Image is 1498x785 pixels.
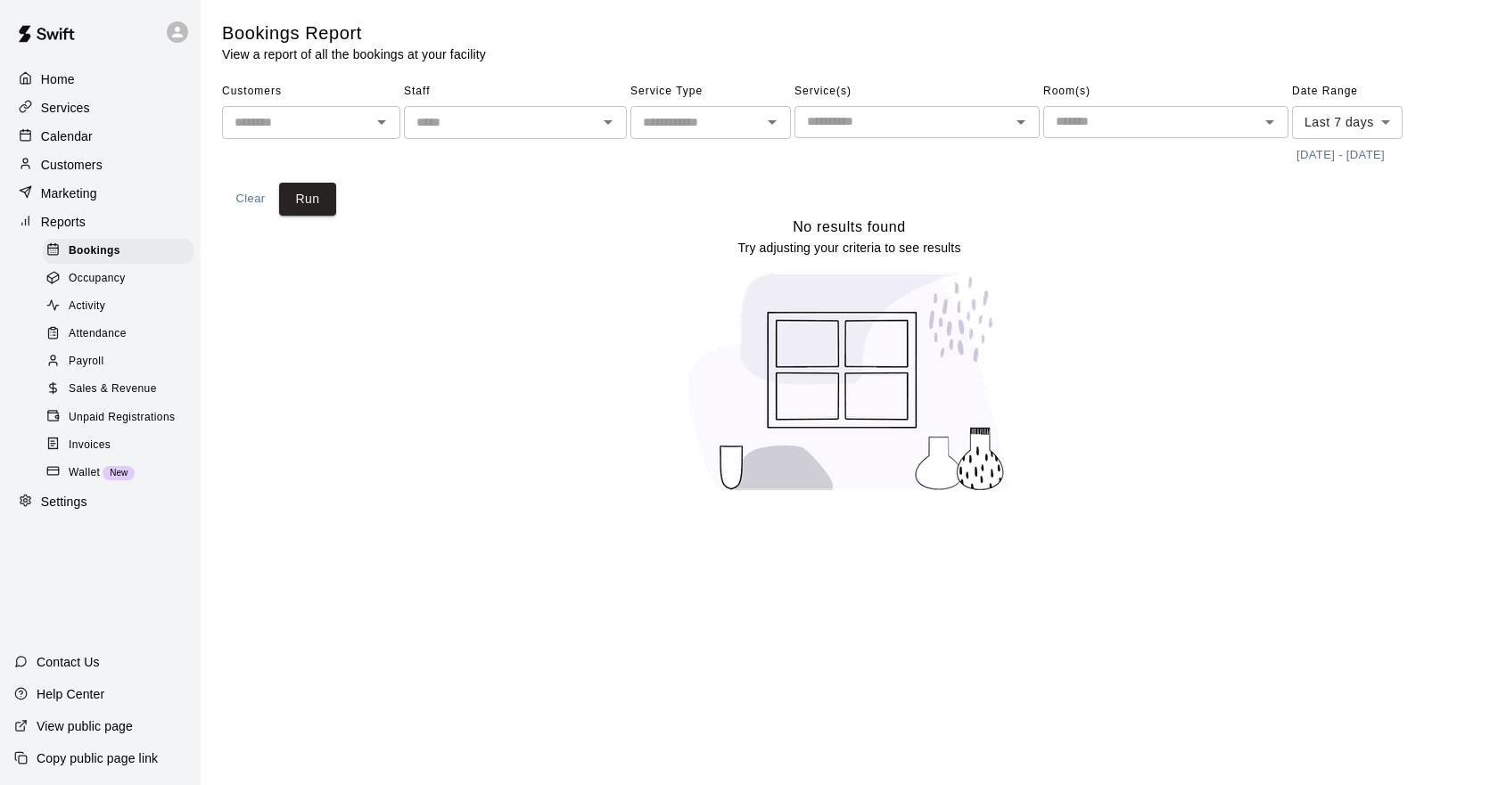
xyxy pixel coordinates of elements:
button: Open [1008,110,1033,135]
span: Activity [69,298,105,315]
button: Open [760,110,785,135]
div: Last 7 days [1292,106,1403,139]
span: Staff [404,78,627,106]
div: Unpaid Registrations [43,405,193,430]
button: Open [596,110,621,135]
p: Help Center [37,685,104,703]
p: Calendar [41,127,93,145]
span: New [103,468,135,478]
span: Service Type [630,78,791,106]
a: Sales & Revenue [43,376,201,404]
p: Try adjusting your criteria to see results [737,239,960,257]
a: Occupancy [43,265,201,292]
a: Unpaid Registrations [43,404,201,431]
p: Services [41,99,90,117]
p: Reports [41,213,86,231]
div: Payroll [43,349,193,374]
span: Wallet [69,464,100,482]
a: Calendar [14,123,186,150]
button: Open [369,110,394,135]
a: Marketing [14,180,186,207]
p: View public page [37,717,133,735]
h6: No results found [793,216,906,239]
span: Invoices [69,437,111,454]
button: Run [279,183,336,216]
a: Customers [14,151,186,178]
a: Attendance [43,321,201,348]
h5: Bookings Report [222,21,486,45]
a: WalletNew [43,459,201,487]
div: WalletNew [43,461,193,486]
span: Payroll [69,353,103,371]
span: Room(s) [1043,78,1288,106]
span: Unpaid Registrations [69,409,175,427]
span: Customers [222,78,400,106]
span: Date Range [1292,78,1448,106]
div: Bookings [43,239,193,264]
span: Bookings [69,242,120,260]
p: Settings [41,493,87,511]
a: Bookings [43,237,201,265]
button: [DATE] - [DATE] [1292,142,1389,169]
span: Occupancy [69,270,126,288]
a: Payroll [43,348,201,376]
div: Attendance [43,322,193,347]
button: Open [1257,110,1282,135]
img: No results found [671,257,1028,507]
div: Sales & Revenue [43,377,193,402]
a: Home [14,66,186,93]
a: Activity [43,293,201,321]
div: Invoices [43,433,193,458]
a: Invoices [43,431,201,459]
div: Activity [43,294,193,319]
p: Copy public page link [37,749,158,767]
p: Marketing [41,184,97,202]
span: Attendance [69,325,127,343]
a: Settings [14,489,186,516]
span: Sales & Revenue [69,380,157,398]
span: Service(s) [794,78,1040,106]
p: View a report of all the bookings at your facility [222,45,486,63]
div: Occupancy [43,266,193,291]
p: Customers [41,156,103,174]
a: Reports [14,209,186,235]
p: Contact Us [37,653,100,671]
button: Clear [222,183,279,216]
a: Services [14,94,186,121]
p: Home [41,70,75,88]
